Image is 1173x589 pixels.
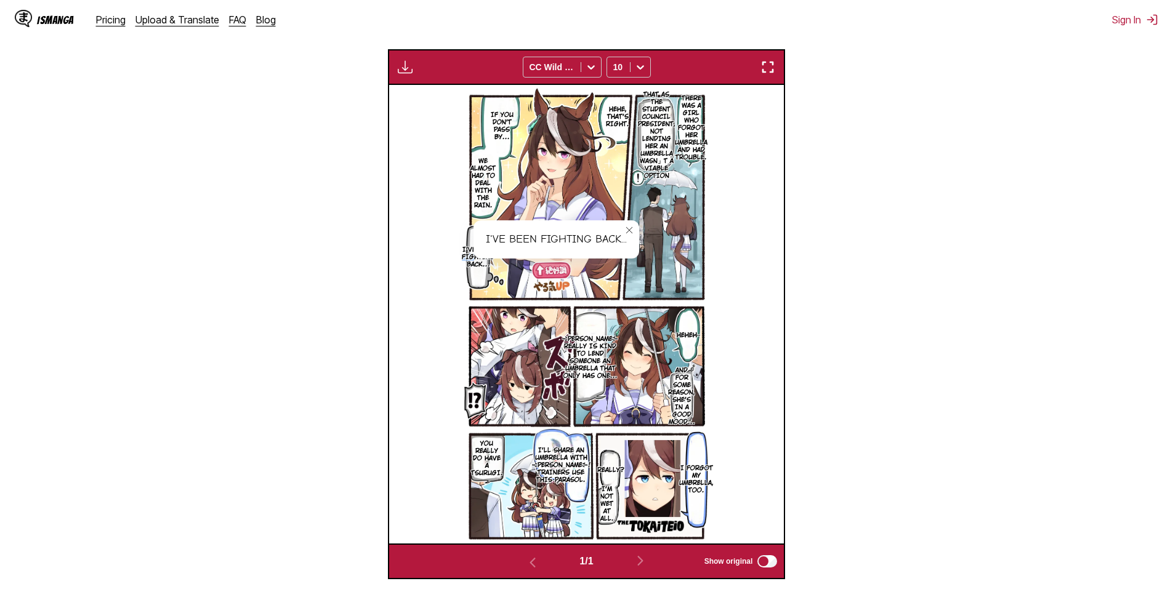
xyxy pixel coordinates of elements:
[256,14,276,26] a: Blog
[674,329,703,342] p: Heheh~
[530,444,593,486] p: I'll share an umbrella with [PERSON_NAME]! Trainers use this parasol.
[633,553,648,568] img: Next page
[37,14,74,26] div: IsManga
[459,244,498,271] p: I've been fighting back...
[579,556,593,567] span: 1 / 1
[462,85,711,543] img: Manga Panel
[474,220,639,258] div: I've been fighting back...
[619,220,639,240] button: close-tooltip
[1112,14,1158,26] button: Sign In
[672,92,710,164] p: There was a girl who forgot her umbrella and had trouble.
[666,364,698,428] p: And for some reason, she's in a good mood...
[135,14,219,26] a: Upload & Translate
[229,14,246,26] a: FAQ
[1146,14,1158,26] img: Sign out
[704,557,753,566] span: Show original
[635,89,678,182] p: That as the student council president, not lending her an umbrella wasn」t a viable option
[15,10,32,27] img: IsManga Logo
[595,464,626,476] p: Really?
[484,109,520,143] p: If you don't pass by...
[15,10,96,30] a: IsManga LogoIsManga
[469,438,506,479] p: You really do have a tsurugi.
[468,155,498,212] p: We almost had to deal with the rain.
[96,14,126,26] a: Pricing
[757,555,777,567] input: Show original
[525,555,540,570] img: Previous page
[598,483,616,525] p: I'm not wet at all.
[603,103,632,130] p: Hehe, that's right.
[398,60,413,74] img: Download translated images
[677,462,716,497] p: I forgot my umbrella, too.
[760,60,775,74] img: Enter fullscreen
[560,333,621,382] p: [PERSON_NAME] really is kind to lend someone an umbrella that only has one...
